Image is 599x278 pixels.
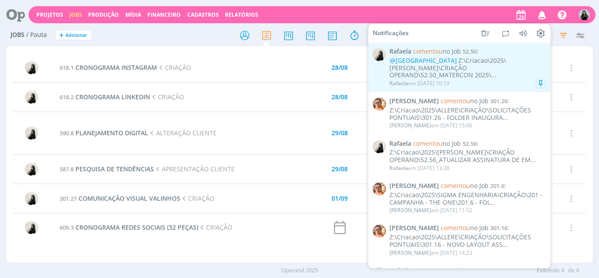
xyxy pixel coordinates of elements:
span: Rafaela [389,267,411,274]
img: R [373,140,386,153]
div: em [DATE] 15:06 [389,123,472,129]
button: Produção [86,11,121,18]
span: [PERSON_NAME] [389,182,439,190]
span: Rafaela [389,79,408,87]
img: R [25,61,38,74]
span: 6 [561,266,564,275]
span: PESQUISA DE TENDÊNCIAS [75,165,154,173]
span: COMUNICAÇÃO VISUAL VALINHOS [78,194,180,202]
span: Rafaela [389,48,411,55]
span: de [568,266,574,275]
span: CRONOGRAMA REDES SOCIAIS (32 PEÇAS) [75,223,198,231]
button: V [578,7,590,22]
span: [PERSON_NAME] [389,206,431,214]
a: 618.2CRONOGRAMA LINKEDIN [60,93,150,101]
span: 52.50 [463,47,477,55]
span: 618.1 [60,64,74,72]
div: 29/08 [332,130,348,136]
span: CRIAÇÃO [180,194,214,202]
span: 587.8 [60,165,74,173]
img: V [579,9,590,20]
span: : [389,224,546,232]
span: Notificações [373,29,409,37]
span: CRONOGRAMA INSTAGRAM [75,63,157,72]
span: / Pauta [26,31,47,39]
a: 618.1CRONOGRAMA INSTAGRAM [60,63,157,72]
a: 587.8PESQUISA DE TENDÊNCIAS [60,165,154,173]
span: CRIAÇÃO [150,93,184,101]
span: 301.26 [490,97,507,105]
img: V [373,224,386,238]
span: : [389,182,546,190]
img: R [25,126,38,140]
span: APRESENTAÇÃO CLIENTE [154,165,235,173]
span: CRIAÇÃO [198,223,232,231]
span: : [389,140,546,147]
span: no Job [413,139,461,147]
span: 590.8 [60,129,74,137]
span: 6 [576,266,579,275]
a: Jobs [69,11,82,18]
a: Mídia [125,11,141,18]
img: R [373,48,386,61]
span: no Job [441,181,488,190]
a: Financeiro [147,11,181,18]
span: + [59,31,64,40]
span: [PERSON_NAME] [389,224,439,232]
span: CRIAÇÃO [157,63,191,72]
span: 609.3 [60,224,74,231]
div: em [DATE] 11:52 [389,207,472,213]
span: 301.27 [60,195,77,202]
span: no Job [441,224,488,232]
span: comentou [413,47,442,55]
span: @[GEOGRAPHIC_DATA] [390,56,457,65]
span: : [389,97,546,105]
button: Relatórios [222,11,261,18]
span: ALTERAÇÃO CLIENTE [148,129,217,137]
span: 618.2 [60,93,74,101]
span: Rafaela [389,140,411,147]
button: Financeiro [145,11,183,18]
img: V [373,182,386,195]
span: Exibindo [537,266,560,275]
a: 301.27COMUNICAÇÃO VISUAL VALINHOS [60,194,180,202]
span: Jobs [11,31,25,39]
div: 28/08 [332,94,348,100]
a: Projetos [36,11,63,18]
span: comentou [441,97,470,105]
span: [PERSON_NAME] [389,122,431,129]
div: 28/08 [332,65,348,71]
span: PLANEJAMENTO DIGITAL [75,129,148,137]
span: : [389,48,546,55]
span: CRONOGRAMA LINKEDIN [75,93,150,101]
span: [PERSON_NAME] [389,97,439,105]
div: Z:\Criacao\2025\[PERSON_NAME]\CRIAÇÃO OPERAND\52.50_MATERCON 2025\... [389,57,546,79]
span: comentou [413,139,442,147]
span: 201.6 [490,182,504,190]
div: em [DATE] 13:28 [389,165,449,171]
button: Jobs [67,11,85,18]
span: Adicionar [65,32,87,38]
div: Z:\Criacao\2025\[PERSON_NAME]\CRIAÇÃO OPERAND\52.56_ATUALIZAR ASSINATURA DE EM... [389,149,546,164]
img: R [25,221,38,234]
span: 301.16 [490,224,507,232]
div: Z:\Criacao\2025\ALLERE\CRIAÇÃO\SOLICITAÇÕES PONTUAIS\301.16 - NOVO LAYOUT ASS... [389,234,546,249]
a: Produção [88,11,119,18]
div: Z:\Criacao\2025\ALLERE\CRIAÇÃO\SOLICITAÇÕES PONTUAIS\301.26 - FOLDER INAUGURA... [389,107,546,122]
button: Projetos [34,11,66,18]
a: 609.3CRONOGRAMA REDES SOCIAIS (32 PEÇAS) [60,223,198,231]
button: +Adicionar [56,31,91,40]
span: Rafaela [389,164,408,172]
a: Relatórios [225,11,258,18]
img: R [25,90,38,104]
span: comentou [441,181,470,190]
img: V [373,97,386,111]
div: 29/08 [332,166,348,172]
button: Mídia [123,11,144,18]
span: 52.56 [463,139,477,147]
div: em [DATE] 10:19 [389,80,449,87]
a: 590.8PLANEJAMENTO DIGITAL [60,129,148,137]
span: no Job [413,47,461,55]
div: em [DATE] 14:23 [389,249,472,256]
img: R [25,162,38,176]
